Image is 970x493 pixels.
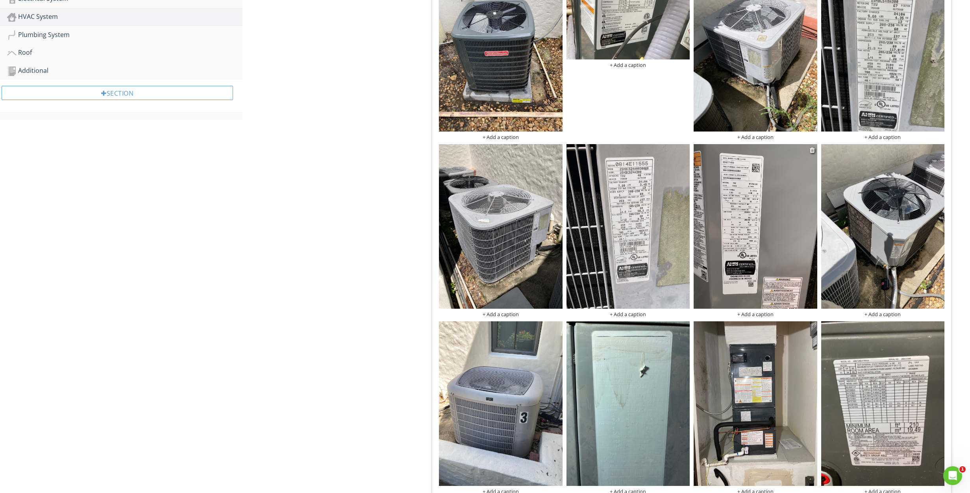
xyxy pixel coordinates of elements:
[7,30,242,40] div: Plumbing System
[7,66,242,76] div: Additional
[566,62,690,68] div: + Add a caption
[439,134,563,140] div: + Add a caption
[7,12,242,22] div: HVAC System
[2,86,233,100] div: Section
[7,48,242,58] div: Roof
[959,466,966,473] span: 1
[439,144,563,309] img: data
[821,144,945,309] img: data
[439,321,563,486] img: data
[566,321,690,486] img: data
[439,311,563,317] div: + Add a caption
[821,321,945,486] img: data
[694,134,817,140] div: + Add a caption
[943,466,962,485] iframe: Intercom live chat
[694,144,817,309] img: data
[694,311,817,317] div: + Add a caption
[821,134,945,140] div: + Add a caption
[566,144,690,309] img: data
[821,311,945,317] div: + Add a caption
[694,321,817,486] img: data
[566,311,690,317] div: + Add a caption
